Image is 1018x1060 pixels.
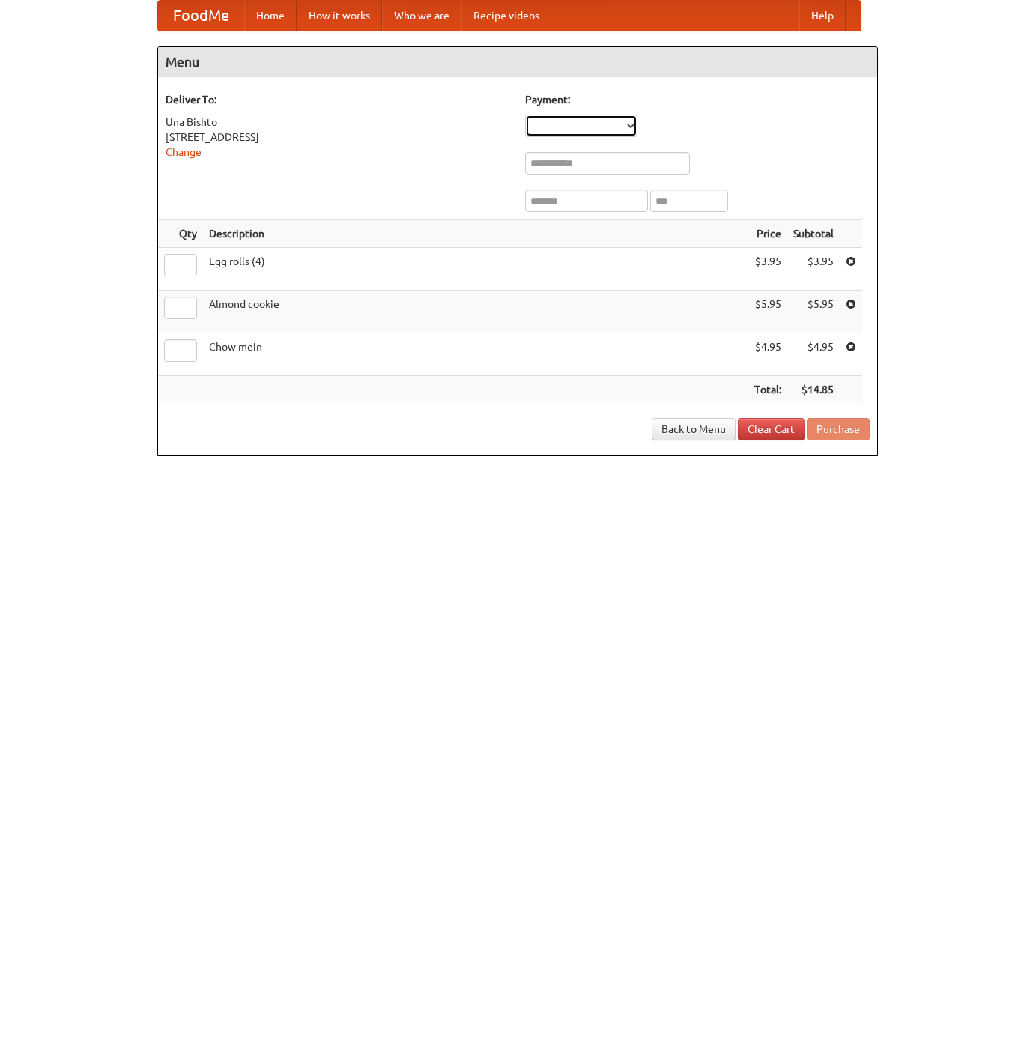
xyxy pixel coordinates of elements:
td: Egg rolls (4) [203,248,748,291]
th: Price [748,220,787,248]
th: Description [203,220,748,248]
td: Almond cookie [203,291,748,333]
div: Una Bishto [166,115,510,130]
th: Total: [748,376,787,404]
td: $4.95 [748,333,787,376]
td: $4.95 [787,333,840,376]
a: Home [244,1,297,31]
a: FoodMe [158,1,244,31]
h5: Deliver To: [166,92,510,107]
h5: Payment: [525,92,870,107]
a: Back to Menu [652,418,736,440]
th: $14.85 [787,376,840,404]
a: How it works [297,1,382,31]
a: Change [166,146,202,158]
th: Subtotal [787,220,840,248]
td: $3.95 [787,248,840,291]
td: $3.95 [748,248,787,291]
button: Purchase [807,418,870,440]
a: Who we are [382,1,461,31]
div: [STREET_ADDRESS] [166,130,510,145]
a: Help [799,1,846,31]
h4: Menu [158,47,877,77]
th: Qty [158,220,203,248]
a: Recipe videos [461,1,551,31]
td: $5.95 [787,291,840,333]
td: $5.95 [748,291,787,333]
td: Chow mein [203,333,748,376]
a: Clear Cart [738,418,805,440]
